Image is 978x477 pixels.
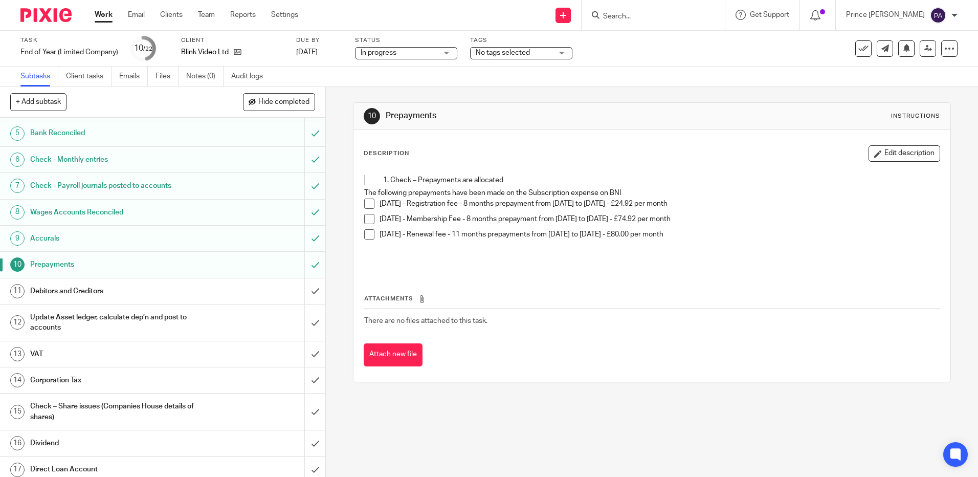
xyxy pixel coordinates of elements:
[95,10,113,20] a: Work
[10,231,25,246] div: 9
[364,149,409,158] p: Description
[10,153,25,167] div: 6
[10,284,25,298] div: 11
[155,67,179,86] a: Files
[143,46,152,52] small: /22
[186,67,224,86] a: Notes (0)
[10,373,25,387] div: 14
[386,111,674,121] h1: Prepayments
[20,36,118,45] label: Task
[891,112,940,120] div: Instructions
[869,145,940,162] button: Edit description
[231,67,271,86] a: Audit logs
[30,346,206,362] h1: VAT
[10,315,25,330] div: 12
[119,67,148,86] a: Emails
[30,436,206,451] h1: Dividend
[10,126,25,141] div: 5
[181,36,283,45] label: Client
[160,10,183,20] a: Clients
[30,399,206,425] h1: Check – Share issues (Companies House details of shares)
[380,199,939,209] p: [DATE] - Registration fee - 8 months prepayment from [DATE] to [DATE] - £24.92 per month
[30,462,206,477] h1: Direct Loan Account
[10,347,25,361] div: 13
[243,93,315,111] button: Hide completed
[230,10,256,20] a: Reports
[364,108,380,124] div: 10
[30,125,206,141] h1: Bank Reconciled
[10,463,25,477] div: 17
[20,67,58,86] a: Subtasks
[10,205,25,220] div: 8
[258,98,309,106] span: Hide completed
[10,436,25,450] div: 16
[20,47,118,57] div: End of Year (Limited Company)
[846,10,925,20] p: Prince [PERSON_NAME]
[10,405,25,419] div: 15
[30,373,206,388] h1: Corporation Tax
[380,229,939,240] p: [DATE] - Renewal fee - 11 months prepayments from [DATE] to [DATE] - £80.00 per month
[364,296,413,301] span: Attachments
[470,36,572,45] label: Tags
[134,42,152,54] div: 10
[30,257,206,272] h1: Prepayments
[361,49,396,56] span: In progress
[296,36,342,45] label: Due by
[128,10,145,20] a: Email
[296,49,318,56] span: [DATE]
[198,10,215,20] a: Team
[380,214,939,224] p: [DATE] - Membership Fee - 8 months prepayment from [DATE] to [DATE] - £74.92 per month
[181,47,229,57] p: Blink Video Ltd
[930,7,946,24] img: svg%3E
[602,12,694,21] input: Search
[30,205,206,220] h1: Wages Accounts Reconciled
[10,257,25,272] div: 10
[390,175,919,185] p: Check – Prepayments are allocated
[10,179,25,193] div: 7
[30,178,206,193] h1: Check - Payroll journals posted to accounts
[30,310,206,336] h1: Update Asset ledger, calculate dep’n and post to accounts
[750,11,789,18] span: Get Support
[30,284,206,299] h1: Debitors and Creditors
[30,152,206,167] h1: Check - Monthly entries
[476,49,530,56] span: No tags selected
[66,67,112,86] a: Client tasks
[20,8,72,22] img: Pixie
[10,93,66,111] button: + Add subtask
[355,36,457,45] label: Status
[271,10,298,20] a: Settings
[30,231,206,246] h1: Accurals
[364,343,423,366] button: Attach new file
[364,317,487,324] span: There are no files attached to this task.
[364,188,939,198] p: The following prepayments have been made on the Subscription expense on BNI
